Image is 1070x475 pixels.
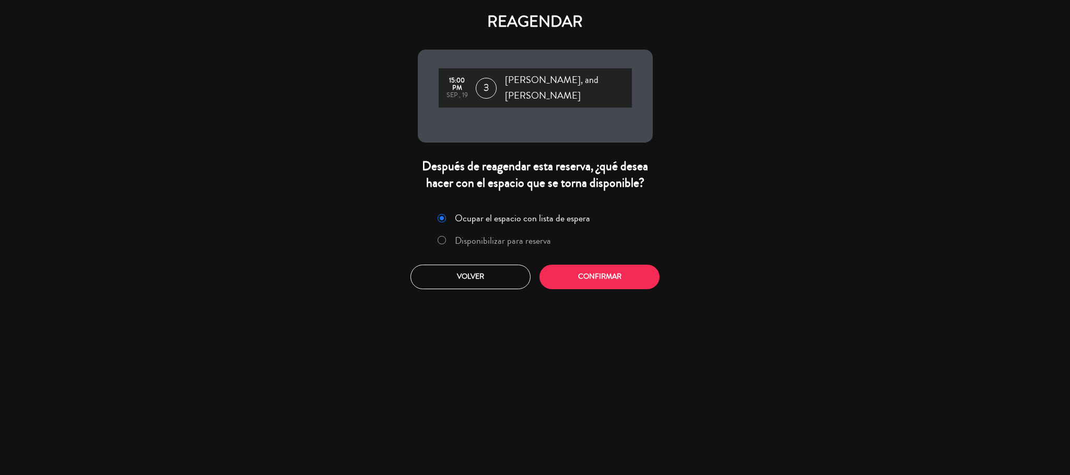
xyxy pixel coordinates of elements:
[505,73,631,103] span: [PERSON_NAME], and [PERSON_NAME]
[539,265,660,289] button: Confirmar
[410,265,531,289] button: Volver
[444,77,471,92] div: 15:00 PM
[476,78,497,99] span: 3
[455,213,590,223] label: Ocupar el espacio con lista de espera
[444,92,471,99] div: sep., 19
[418,13,653,31] h4: REAGENDAR
[418,158,653,191] div: Después de reagendar esta reserva, ¿qué desea hacer con el espacio que se torna disponible?
[455,236,551,245] label: Disponibilizar para reserva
